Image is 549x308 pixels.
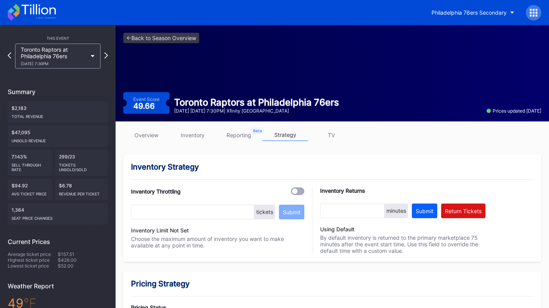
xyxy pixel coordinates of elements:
div: 7.143% [8,150,52,176]
div: Unsold Revenue [12,135,104,143]
div: $52.00 [58,263,108,269]
div: seat price changes [12,213,104,220]
div: $94.92 [8,179,52,200]
div: 299/23 [55,150,108,176]
div: $47,095 [8,126,108,147]
div: Inventory Throttling [131,188,181,195]
div: Return Tickets [445,208,482,214]
div: Inventory Strategy [131,162,534,172]
div: $2,183 [8,101,108,123]
div: [DATE] [DATE] 7:30PM | Xfinity [GEOGRAPHIC_DATA] [174,108,339,114]
div: Choose the maximum amount of inventory you want to make available at any point in time. [131,236,304,249]
div: $426.00 [58,257,108,263]
button: Return Tickets [441,204,485,218]
div: Average ticket price [8,251,58,257]
div: $157.51 [58,251,108,257]
div: Philadelphia 76ers Secondary [431,9,507,16]
div: This Event [8,36,108,40]
div: Pricing Strategy [131,279,534,288]
div: minutes [384,204,408,218]
button: Submit [412,204,437,218]
div: Using Default [320,226,485,232]
a: strategy [262,129,308,141]
a: TV [308,129,354,141]
button: Philadelphia 76ers Secondary [426,5,520,20]
div: $6.78 [55,179,108,200]
div: Summary [8,88,108,96]
div: 49.66 [133,102,157,110]
div: Lowest ticket price [8,263,58,269]
div: Submit [283,209,301,215]
div: Toronto Raptors at Philadelphia 76ers [21,46,87,66]
a: inventory [170,129,216,141]
div: Tickets Unsold/Sold [59,160,104,172]
div: Revenue per ticket [59,189,104,196]
a: <-Back to Season Overview [123,33,199,43]
a: overview [123,129,170,141]
div: Inventory Returns [320,187,485,194]
div: Submit [416,208,433,214]
div: Weather Report [8,282,108,290]
div: Toronto Raptors at Philadelphia 76ers [174,97,339,108]
a: reporting [216,129,262,141]
div: Inventory Limit Not Set [131,227,304,234]
div: Highest ticket price [8,257,58,263]
div: Avg ticket price [12,189,48,196]
div: tickets [254,205,275,219]
div: Total Revenue [12,111,104,119]
div: Sell Through Rate [12,160,48,172]
div: Prices updated [DATE] [487,108,541,114]
div: By default inventory is returned to the primary marketplace 75 minutes after the event start time... [320,226,485,254]
div: Event Score [133,96,159,102]
button: Submit [279,205,304,219]
div: 1,364 [8,203,108,224]
div: [DATE] 7:30PM [21,61,87,66]
div: Current Prices [8,238,108,246]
